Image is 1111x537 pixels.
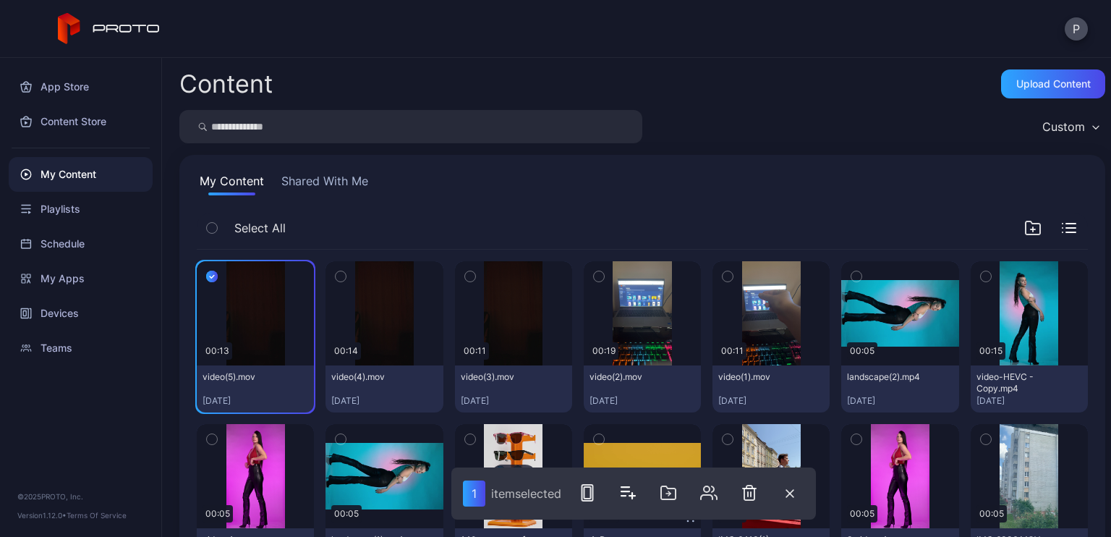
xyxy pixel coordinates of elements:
div: [DATE] [589,395,695,407]
a: Playlists [9,192,153,227]
div: Content [179,72,273,96]
span: Select All [234,219,286,237]
button: Custom [1035,110,1105,143]
a: My Content [9,157,153,192]
div: [DATE] [976,395,1082,407]
a: Teams [9,331,153,365]
span: Version 1.12.0 • [17,511,67,520]
button: Upload Content [1001,69,1105,98]
div: Upload Content [1016,78,1091,90]
div: video(3).mov [461,371,540,383]
div: item selected [491,486,561,501]
button: P [1065,17,1088,41]
button: video(1).mov[DATE] [712,365,830,413]
div: [DATE] [461,395,566,407]
a: Terms Of Service [67,511,127,520]
div: video(2).mov [589,371,669,383]
button: video(5).mov[DATE] [197,365,314,413]
div: landscape(2).mp4 [847,371,927,383]
div: video(4).mov [331,371,411,383]
div: [DATE] [718,395,824,407]
div: Custom [1042,119,1085,134]
div: [DATE] [203,395,308,407]
a: Schedule [9,227,153,261]
button: landscape(2).mp4[DATE] [841,365,958,413]
a: Devices [9,296,153,331]
a: Content Store [9,104,153,139]
div: [DATE] [331,395,437,407]
div: © 2025 PROTO, Inc. [17,491,144,502]
button: video(4).mov[DATE] [325,365,443,413]
a: My Apps [9,261,153,296]
div: video(5).mov [203,371,282,383]
div: video-HEVC - Copy.mp4 [976,371,1056,394]
button: Shared With Me [278,172,371,195]
button: video-HEVC - Copy.mp4[DATE] [971,365,1088,413]
a: App Store [9,69,153,104]
button: video(2).mov[DATE] [584,365,701,413]
div: 1 [463,481,485,507]
div: [DATE] [847,395,953,407]
div: video(1).mov [718,371,798,383]
button: video(3).mov[DATE] [455,365,572,413]
button: My Content [197,172,267,195]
